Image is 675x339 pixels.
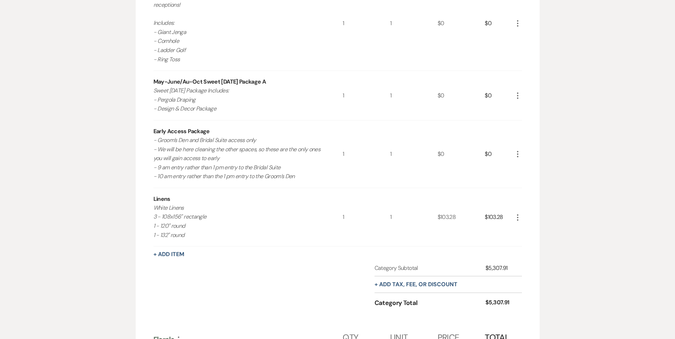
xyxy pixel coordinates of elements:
[153,203,324,239] p: White Linens 3 - 108x156" rectangle 1 - 120" round 1 - 132" round
[485,264,513,272] div: $5,307.91
[375,282,457,287] button: + Add tax, fee, or discount
[390,71,438,120] div: 1
[485,120,513,188] div: $0
[153,86,324,113] p: Sweet [DATE] Package Includes: - Pergola Draping - Design & Decor Package
[375,264,486,272] div: Category Subtotal
[390,188,438,246] div: 1
[438,71,485,120] div: $0
[153,78,266,86] div: May-June/Au-Oct Sweet [DATE] Package A
[485,71,513,120] div: $0
[485,188,513,246] div: $103.28
[343,120,390,188] div: 1
[485,298,513,308] div: $5,307.91
[153,136,324,181] p: - Groom’s Den and Bridal Suite access only - We will be here cleaning the other spaces, so these ...
[438,120,485,188] div: $0
[153,195,170,203] div: Linens
[390,120,438,188] div: 1
[343,71,390,120] div: 1
[153,127,210,136] div: Early Access Package
[153,252,184,257] button: + Add Item
[375,298,486,308] div: Category Total
[438,188,485,246] div: $103.28
[343,188,390,246] div: 1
